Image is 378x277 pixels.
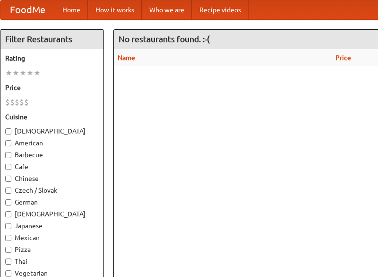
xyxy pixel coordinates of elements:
label: Czech / Slovak [5,186,99,195]
li: $ [10,97,15,107]
input: Mexican [5,235,11,241]
li: ★ [34,68,41,78]
input: Thai [5,259,11,265]
li: ★ [19,68,26,78]
a: Name [118,54,135,62]
input: [DEMOGRAPHIC_DATA] [5,211,11,217]
input: Pizza [5,247,11,253]
a: Price [335,54,351,62]
label: Chinese [5,174,99,183]
li: $ [19,97,24,107]
a: FoodMe [0,0,55,19]
label: Japanese [5,221,99,231]
input: Vegetarian [5,270,11,277]
li: $ [15,97,19,107]
h5: Cuisine [5,112,99,122]
label: Cafe [5,162,99,171]
input: German [5,199,11,206]
label: Pizza [5,245,99,254]
a: Home [55,0,88,19]
input: Chinese [5,176,11,182]
input: Barbecue [5,152,11,158]
input: Czech / Slovak [5,188,11,194]
label: American [5,138,99,148]
input: Japanese [5,223,11,229]
a: Recipe videos [192,0,249,19]
label: [DEMOGRAPHIC_DATA] [5,209,99,219]
label: Thai [5,257,99,266]
input: American [5,140,11,146]
li: $ [24,97,29,107]
label: Barbecue [5,150,99,160]
h5: Rating [5,54,99,63]
label: Mexican [5,233,99,242]
input: Cafe [5,164,11,170]
li: ★ [5,68,12,78]
li: ★ [12,68,19,78]
li: ★ [26,68,34,78]
a: Who we are [142,0,192,19]
h4: Filter Restaurants [0,30,103,49]
input: [DEMOGRAPHIC_DATA] [5,128,11,134]
ng-pluralize: No restaurants found. :-( [119,35,210,44]
label: German [5,197,99,207]
li: $ [5,97,10,107]
a: How it works [88,0,142,19]
h5: Price [5,83,99,92]
label: [DEMOGRAPHIC_DATA] [5,126,99,136]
